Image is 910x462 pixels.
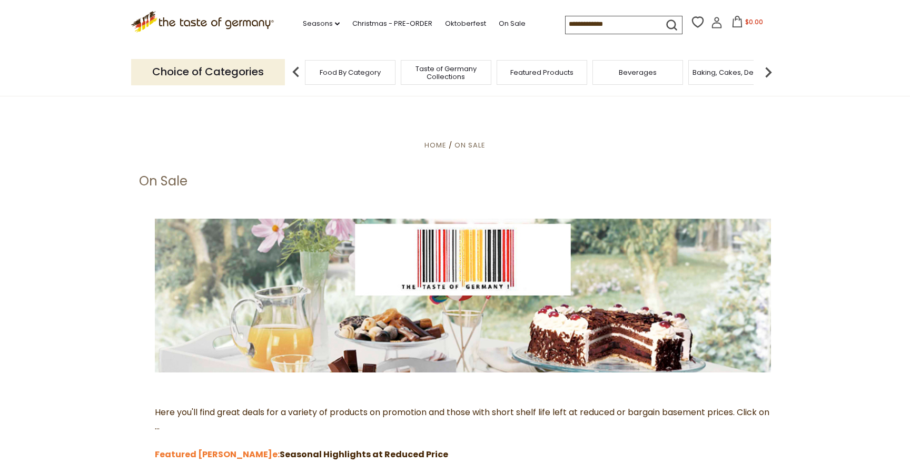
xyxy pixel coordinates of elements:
[725,16,769,32] button: $0.00
[285,62,306,83] img: previous arrow
[155,219,771,373] img: the-taste-of-germany-barcode-3.jpg
[272,448,448,460] strong: Seasonal Highlights at Reduced Price
[693,68,774,76] a: Baking, Cakes, Desserts
[758,62,779,83] img: next arrow
[445,18,486,30] a: Oktoberfest
[454,140,486,150] a: On Sale
[510,68,573,76] a: Featured Products
[131,59,285,85] p: Choice of Categories
[404,65,488,81] a: Taste of Germany Collections
[352,18,432,30] a: Christmas - PRE-ORDER
[155,448,272,460] a: Featured [PERSON_NAME]
[139,173,187,189] h1: On Sale
[303,18,340,30] a: Seasons
[619,68,657,76] a: Beverages
[745,17,763,26] span: $0.00
[272,448,280,460] a: e:
[499,18,526,30] a: On Sale
[424,140,447,150] a: Home
[320,68,381,76] a: Food By Category
[155,406,769,460] span: Here you'll find great deals for a variety of products on promotion and those with short shelf li...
